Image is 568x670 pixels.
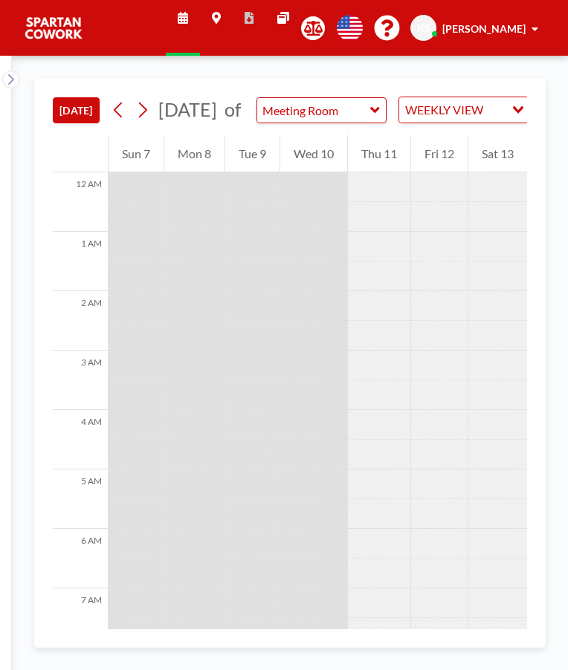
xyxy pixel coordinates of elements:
[53,172,108,232] div: 12 AM
[417,22,430,35] span: KS
[225,135,280,172] div: Tue 9
[280,135,347,172] div: Wed 10
[488,100,503,120] input: Search for option
[411,135,468,172] div: Fri 12
[257,98,371,123] input: Meeting Room
[53,588,108,648] div: 7 AM
[348,135,410,172] div: Thu 11
[53,232,108,291] div: 1 AM
[53,529,108,588] div: 6 AM
[53,410,108,469] div: 4 AM
[225,98,241,121] span: of
[24,13,83,43] img: organization-logo
[53,97,100,123] button: [DATE]
[53,291,108,351] div: 2 AM
[53,351,108,410] div: 3 AM
[109,135,164,172] div: Sun 7
[442,22,526,35] span: [PERSON_NAME]
[53,469,108,529] div: 5 AM
[468,135,527,172] div: Sat 13
[158,98,217,120] span: [DATE]
[402,100,486,120] span: WEEKLY VIEW
[164,135,225,172] div: Mon 8
[399,97,528,123] div: Search for option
